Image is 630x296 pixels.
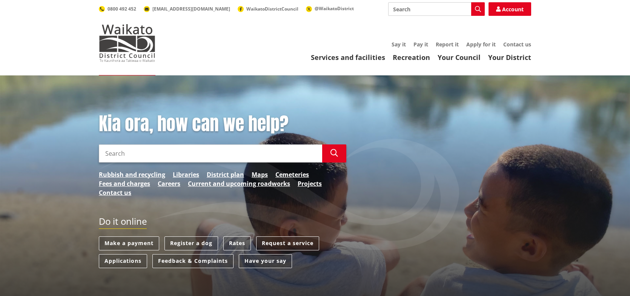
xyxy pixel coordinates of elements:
[164,236,218,250] a: Register a dog
[239,254,292,268] a: Have your say
[503,41,531,48] a: Contact us
[256,236,319,250] a: Request a service
[207,170,244,179] a: District plan
[99,144,322,163] input: Search input
[275,170,309,179] a: Cemeteries
[158,179,180,188] a: Careers
[466,41,496,48] a: Apply for it
[438,53,481,62] a: Your Council
[99,188,131,197] a: Contact us
[392,41,406,48] a: Say it
[413,41,428,48] a: Pay it
[393,53,430,62] a: Recreation
[489,2,531,16] a: Account
[99,236,159,250] a: Make a payment
[99,254,147,268] a: Applications
[315,5,354,12] span: @WaikatoDistrict
[223,236,251,250] a: Rates
[252,170,268,179] a: Maps
[152,254,234,268] a: Feedback & Complaints
[173,170,199,179] a: Libraries
[238,6,298,12] a: WaikatoDistrictCouncil
[388,2,485,16] input: Search input
[99,6,136,12] a: 0800 492 452
[306,5,354,12] a: @WaikatoDistrict
[144,6,230,12] a: [EMAIL_ADDRESS][DOMAIN_NAME]
[436,41,459,48] a: Report it
[99,216,147,229] h2: Do it online
[298,179,322,188] a: Projects
[152,6,230,12] span: [EMAIL_ADDRESS][DOMAIN_NAME]
[188,179,290,188] a: Current and upcoming roadworks
[99,179,150,188] a: Fees and charges
[99,170,165,179] a: Rubbish and recycling
[99,24,155,62] img: Waikato District Council - Te Kaunihera aa Takiwaa o Waikato
[488,53,531,62] a: Your District
[99,113,346,135] h1: Kia ora, how can we help?
[108,6,136,12] span: 0800 492 452
[311,53,385,62] a: Services and facilities
[246,6,298,12] span: WaikatoDistrictCouncil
